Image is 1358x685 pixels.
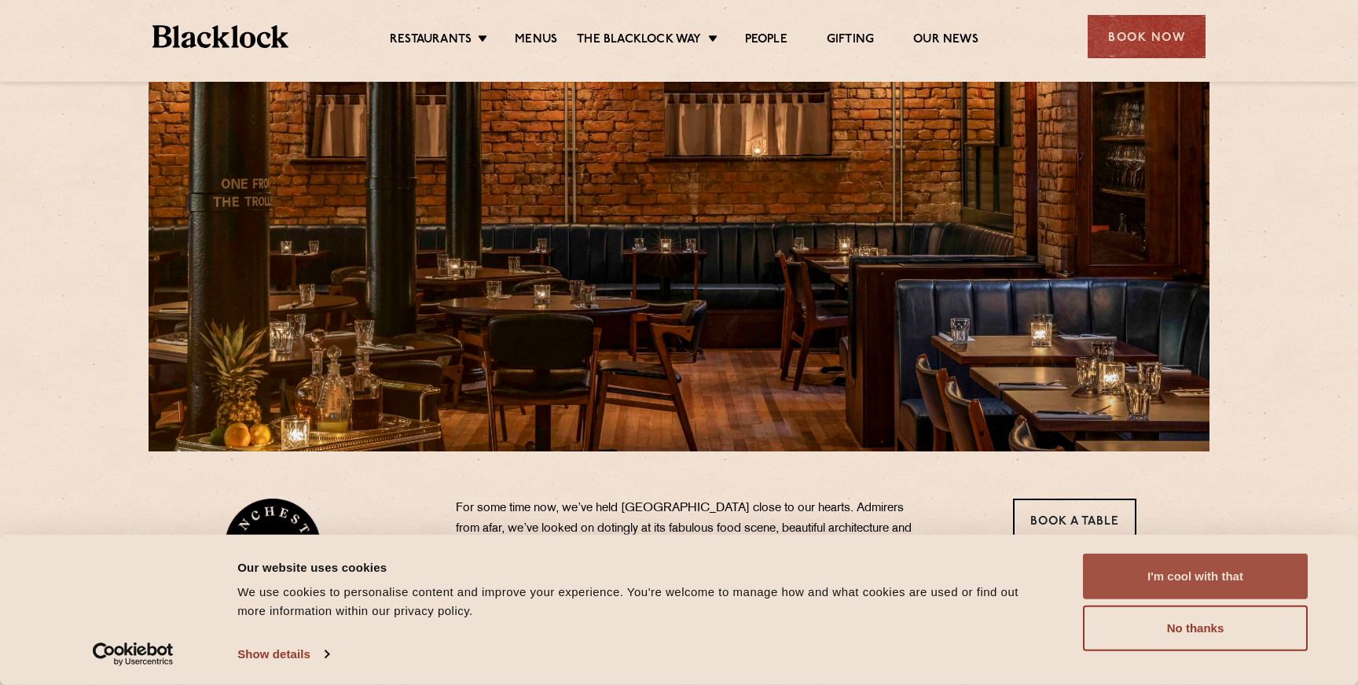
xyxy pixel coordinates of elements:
[1088,15,1206,58] div: Book Now
[827,32,874,50] a: Gifting
[64,643,202,666] a: Usercentrics Cookiebot - opens in a new window
[913,32,978,50] a: Our News
[1083,606,1308,651] button: No thanks
[237,558,1048,576] div: Our website uses cookies
[237,643,328,666] a: Show details
[1083,554,1308,599] button: I'm cool with that
[515,32,557,50] a: Menus
[456,499,919,682] p: For some time now, we’ve held [GEOGRAPHIC_DATA] close to our hearts. Admirers from afar, we’ve lo...
[222,499,325,617] img: BL_Manchester_Logo-bleed.png
[237,583,1048,621] div: We use cookies to personalise content and improve your experience. You're welcome to manage how a...
[1013,499,1136,542] a: Book a Table
[390,32,472,50] a: Restaurants
[577,32,701,50] a: The Blacklock Way
[745,32,787,50] a: People
[152,25,288,48] img: BL_Textured_Logo-footer-cropped.svg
